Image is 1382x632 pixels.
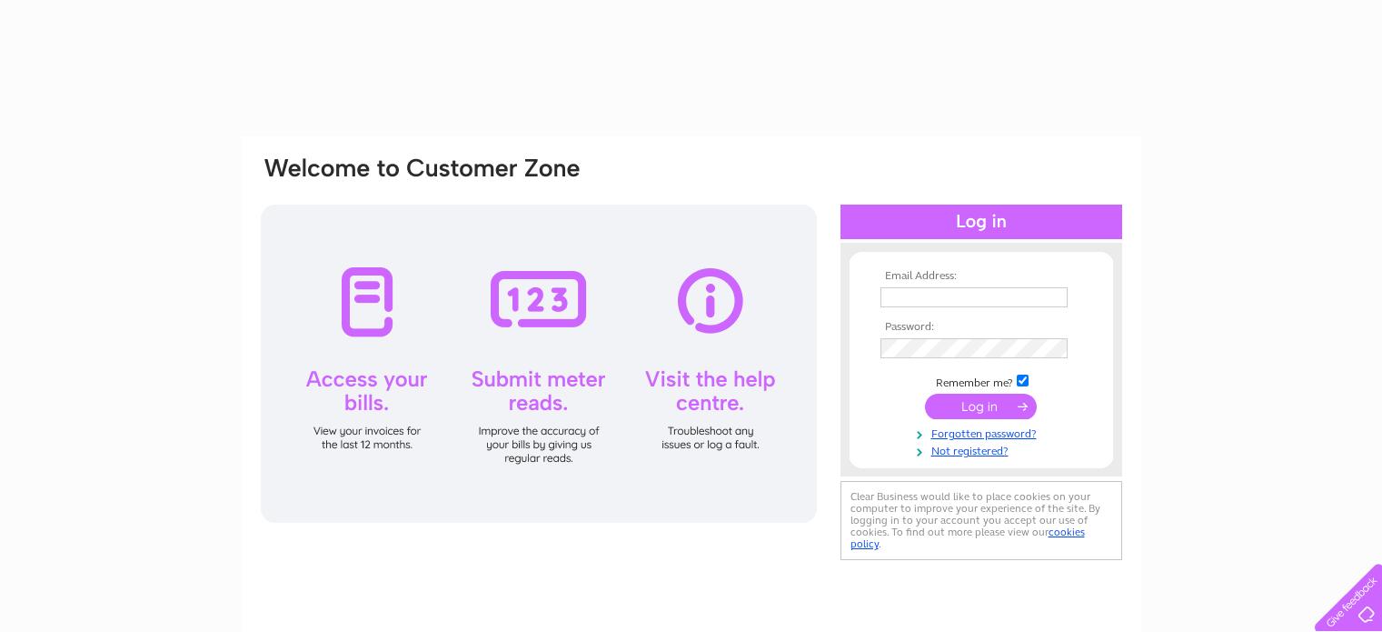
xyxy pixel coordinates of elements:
a: cookies policy [850,526,1085,550]
td: Remember me? [876,372,1087,390]
a: Not registered? [880,441,1087,458]
input: Submit [925,394,1037,419]
a: Forgotten password? [880,424,1087,441]
th: Password: [876,321,1087,334]
div: Clear Business would like to place cookies on your computer to improve your experience of the sit... [840,481,1122,560]
th: Email Address: [876,270,1087,283]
